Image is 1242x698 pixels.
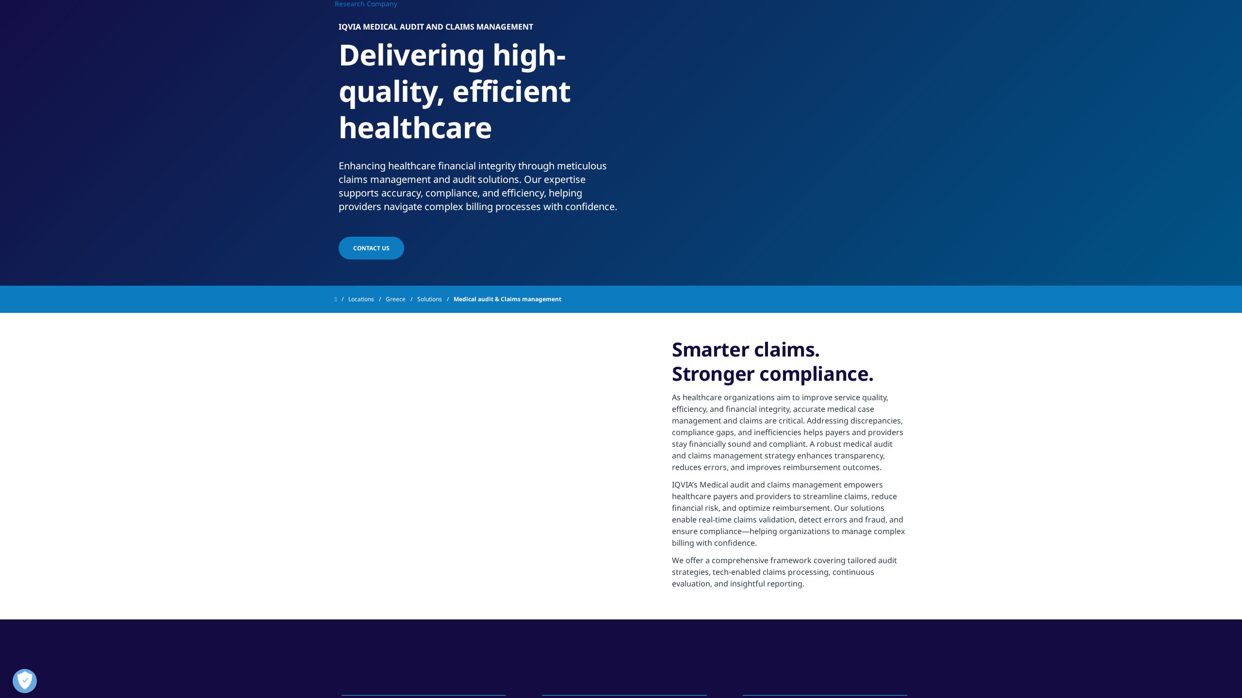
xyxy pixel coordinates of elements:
p: As healthcare organizations aim to improve service quality, efficiency, and financial integrity, ... [672,391,907,479]
a: Locations [348,291,386,308]
h6: IQVIA MEDICAL AUDIT AND CLAIMS MANAGEMENT [339,23,618,36]
h3: Smarter claims. Stronger compliance. [672,337,907,386]
h1: Delivering high-quality, efficient healthcare [339,36,618,159]
p: We offer a comprehensive framework covering tailored audit strategies, tech-enabled claims proces... [672,554,907,595]
p: Enhancing healthcare financial integrity through meticulous claims management and audit solutions... [339,159,618,219]
a: Solutions [417,291,454,308]
a: Greece [386,291,417,308]
img: 1165_health-insurance-helps-patients-get-the-medical-care-they-require.jpg [644,23,904,217]
a: contact us [339,237,404,260]
button: Open Preferences [13,669,37,693]
span: Medical audit & Claims management [454,291,561,308]
p: IQVIA’s Medical audit and claims management empowers healthcare payers and providers to streamlin... [672,479,907,554]
span: contact us [353,244,390,252]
